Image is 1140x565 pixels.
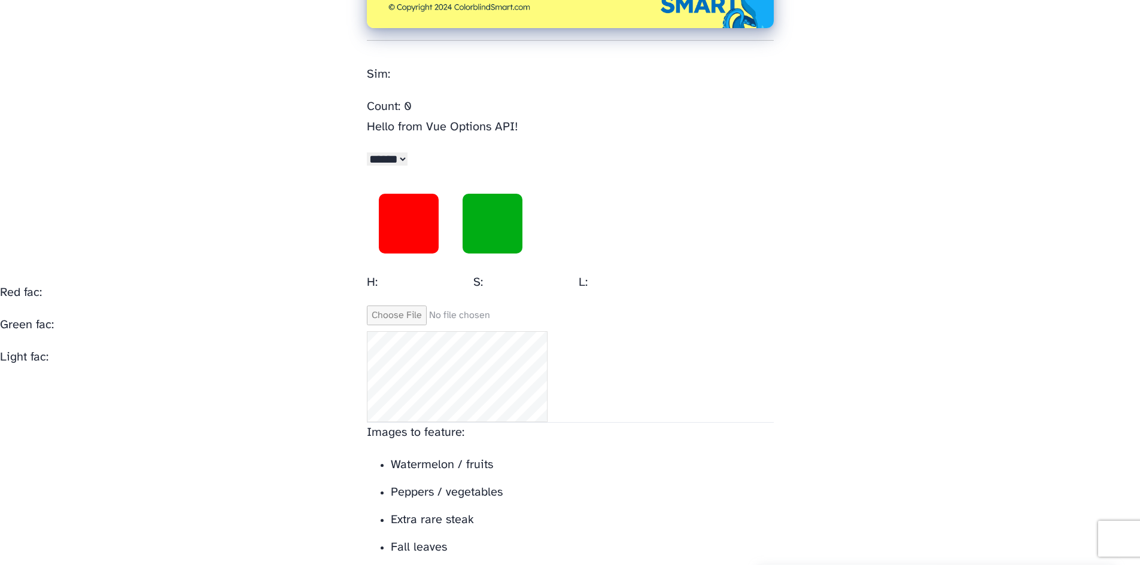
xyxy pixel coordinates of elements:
li: Peppers / vegetables [391,482,774,503]
li: Extra rare steak [391,510,774,530]
li: Fall leaves [391,537,774,558]
p: Images to feature: [367,423,774,443]
p: Sim: [367,65,774,85]
p: H: S: L: [367,273,774,293]
p: Hello from Vue Options API! [367,117,774,138]
li: Watermelon / fruits [391,455,774,475]
button: Count: 0 [367,97,412,117]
